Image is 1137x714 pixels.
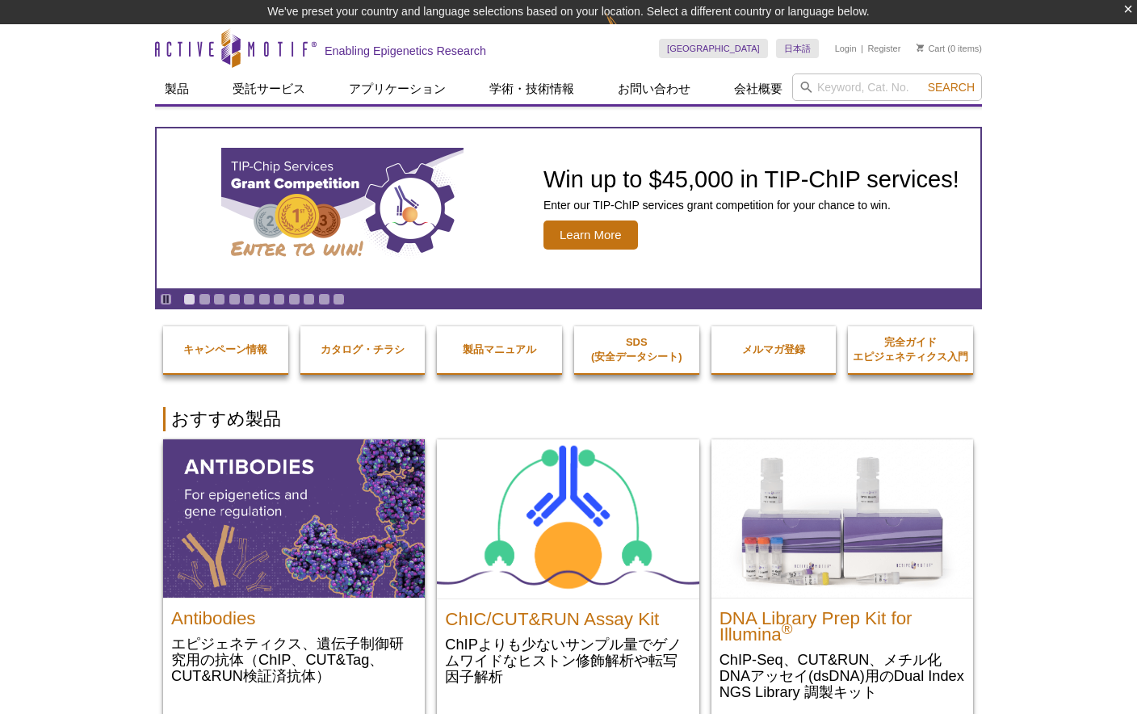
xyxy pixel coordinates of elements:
img: All Antibodies [163,439,425,598]
strong: 完全ガイド エピジェネティクス入門 [853,336,968,363]
a: ChIC/CUT&RUN Assay Kit ChIC/CUT&RUN Assay Kit ChIPよりも少ないサンプル量でゲノムワイドなヒストン修飾解析や転写因子解析 [437,439,699,701]
a: 日本語 [776,39,819,58]
a: アプリケーション [339,73,455,104]
img: TIP-ChIP Services Grant Competition [221,148,464,269]
a: お問い合わせ [608,73,700,104]
a: 完全ガイドエピジェネティクス入門 [848,319,973,380]
span: Learn More [543,220,638,250]
h2: Win up to $45,000 in TIP-ChIP services! [543,167,959,191]
h2: DNA Library Prep Kit for Illumina [720,603,965,643]
a: メルマガ登録 [711,326,837,373]
a: カタログ・チラシ [300,326,426,373]
a: Go to slide 7 [273,293,285,305]
h2: Enabling Epigenetics Research [325,44,486,58]
input: Keyword, Cat. No. [792,73,982,101]
h2: Antibodies [171,603,417,627]
li: (0 items) [917,39,982,58]
a: Go to slide 3 [213,293,225,305]
a: [GEOGRAPHIC_DATA] [659,39,768,58]
img: Your Cart [917,44,924,52]
a: Go to slide 1 [183,293,195,305]
a: キャンペーン情報 [163,326,288,373]
h2: おすすめ製品 [163,407,974,431]
a: Login [835,43,857,54]
strong: SDS (安全データシート) [591,336,682,363]
strong: キャンペーン情報 [183,343,267,355]
a: 製品マニュアル [437,326,562,373]
a: Cart [917,43,945,54]
a: 学術・技術情報 [480,73,584,104]
a: Go to slide 2 [199,293,211,305]
strong: メルマガ登録 [742,343,805,355]
a: All Antibodies Antibodies エピジェネティクス、遺伝子制御研究用の抗体（ChIP、CUT&Tag、CUT&RUN検証済抗体） [163,439,425,700]
a: 会社概要 [724,73,792,104]
a: TIP-ChIP Services Grant Competition Win up to $45,000 in TIP-ChIP services! Enter our TIP-ChIP se... [157,128,980,288]
a: Go to slide 6 [258,293,271,305]
a: Go to slide 10 [318,293,330,305]
a: 受託サービス [223,73,315,104]
p: エピジェネティクス、遺伝子制御研究用の抗体（ChIP、CUT&Tag、CUT&RUN検証済抗体） [171,635,417,684]
a: Toggle autoplay [160,293,172,305]
a: Go to slide 9 [303,293,315,305]
h2: ChIC/CUT&RUN Assay Kit [445,603,690,628]
li: | [861,39,863,58]
button: Search [923,80,980,94]
img: ChIC/CUT&RUN Assay Kit [437,439,699,598]
a: Register [867,43,900,54]
strong: 製品マニュアル [463,343,536,355]
article: TIP-ChIP Services Grant Competition [157,128,980,288]
img: Change Here [606,12,648,50]
a: Go to slide 5 [243,293,255,305]
a: SDS(安全データシート) [574,319,699,380]
span: Search [928,81,975,94]
a: 製品 [155,73,199,104]
a: Go to slide 4 [229,293,241,305]
p: ChIP-Seq、CUT&RUN、メチル化DNAアッセイ(dsDNA)用のDual Index NGS Library 調製キット [720,651,965,700]
img: DNA Library Prep Kit for Illumina [711,439,973,598]
a: Go to slide 8 [288,293,300,305]
p: ChIPよりも少ないサンプル量でゲノムワイドなヒストン修飾解析や転写因子解析 [445,636,690,685]
p: Enter our TIP-ChIP services grant competition for your chance to win. [543,198,959,212]
a: Go to slide 11 [333,293,345,305]
sup: ® [782,620,793,637]
strong: カタログ・チラシ [321,343,405,355]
